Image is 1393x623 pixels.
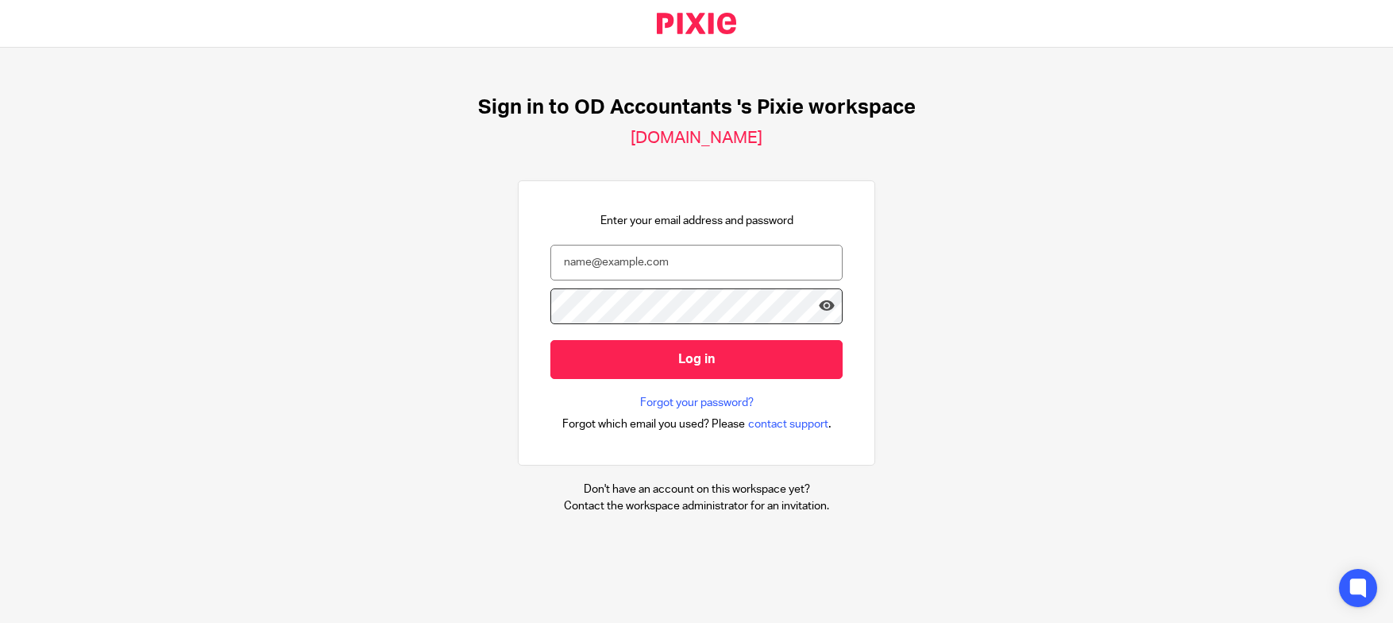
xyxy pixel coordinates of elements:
[748,416,828,432] span: contact support
[478,95,916,120] h1: Sign in to OD Accountants 's Pixie workspace
[562,416,745,432] span: Forgot which email you used? Please
[640,395,754,411] a: Forgot your password?
[550,340,843,379] input: Log in
[562,415,832,433] div: .
[564,482,829,497] p: Don't have an account on this workspace yet?
[550,245,843,281] input: name@example.com
[631,128,762,149] h2: [DOMAIN_NAME]
[564,498,829,514] p: Contact the workspace administrator for an invitation.
[600,213,793,229] p: Enter your email address and password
